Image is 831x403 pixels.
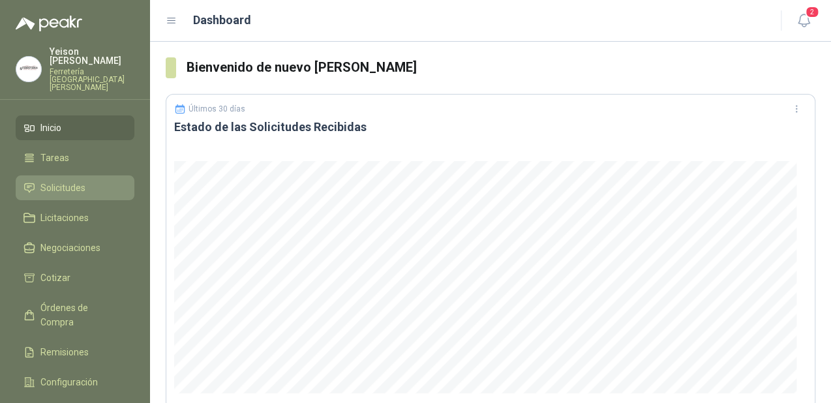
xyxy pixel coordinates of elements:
[16,205,134,230] a: Licitaciones
[16,115,134,140] a: Inicio
[16,235,134,260] a: Negociaciones
[187,57,816,78] h3: Bienvenido de nuevo [PERSON_NAME]
[16,145,134,170] a: Tareas
[40,241,100,255] span: Negociaciones
[16,340,134,365] a: Remisiones
[40,345,89,359] span: Remisiones
[40,211,89,225] span: Licitaciones
[16,16,82,31] img: Logo peakr
[16,57,41,82] img: Company Logo
[16,265,134,290] a: Cotizar
[40,151,69,165] span: Tareas
[40,301,122,329] span: Órdenes de Compra
[40,181,85,195] span: Solicitudes
[50,68,134,91] p: Ferretería [GEOGRAPHIC_DATA][PERSON_NAME]
[16,175,134,200] a: Solicitudes
[174,119,807,135] h3: Estado de las Solicitudes Recibidas
[792,9,815,33] button: 2
[40,121,61,135] span: Inicio
[805,6,819,18] span: 2
[193,11,251,29] h1: Dashboard
[40,375,98,389] span: Configuración
[16,295,134,335] a: Órdenes de Compra
[50,47,134,65] p: Yeison [PERSON_NAME]
[189,104,245,113] p: Últimos 30 días
[16,370,134,395] a: Configuración
[40,271,70,285] span: Cotizar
